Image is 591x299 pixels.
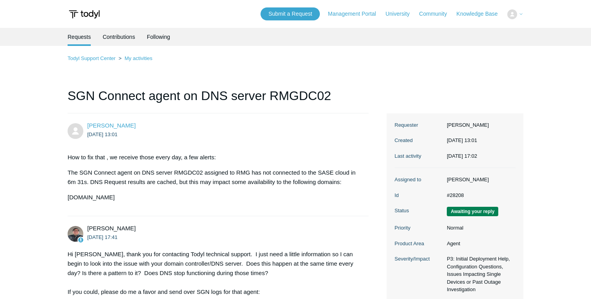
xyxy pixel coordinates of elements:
a: My activities [125,55,152,61]
dd: #28208 [443,191,516,199]
dt: Assigned to [395,176,443,184]
a: Management Portal [328,10,384,18]
time: 2025-09-18T13:01:57+00:00 [447,137,477,143]
a: Knowledge Base [457,10,506,18]
p: How to fix that , we receive those every day, a few alerts: [68,153,361,162]
a: Todyl Support Center [68,55,116,61]
dd: [PERSON_NAME] [443,176,516,184]
time: 2025-09-23T17:02:57+00:00 [447,153,477,159]
dt: Priority [395,224,443,232]
dt: Status [395,207,443,215]
li: Todyl Support Center [68,55,117,61]
dt: Id [395,191,443,199]
p: The SGN Connect agent on DNS server RMGDC02 assigned to RMG has not connected to the SASE cloud i... [68,168,361,187]
a: Contributions [103,28,135,46]
li: Requests [68,28,91,46]
a: Submit a Request [261,7,320,20]
dd: Normal [443,224,516,232]
span: We are waiting for you to respond [447,207,498,216]
dt: Created [395,137,443,144]
dt: Severity/Impact [395,255,443,263]
span: Erik Rotar [87,122,136,129]
span: Matt Robinson [87,225,136,232]
a: [PERSON_NAME] [87,122,136,129]
a: Following [147,28,170,46]
a: Community [419,10,455,18]
dd: Agent [443,240,516,248]
a: University [385,10,417,18]
time: 2025-09-18T13:01:57Z [87,131,117,137]
dd: [PERSON_NAME] [443,121,516,129]
h1: SGN Connect agent on DNS server RMGDC02 [68,86,369,113]
dd: P3: Initial Deployment Help, Configuration Questions, Issues Impacting Single Devices or Past Out... [443,255,516,294]
dt: Product Area [395,240,443,248]
p: [DOMAIN_NAME] [68,193,361,202]
img: Todyl Support Center Help Center home page [68,7,101,22]
time: 2025-09-18T17:41:07Z [87,234,117,240]
dt: Last activity [395,152,443,160]
li: My activities [117,55,152,61]
dt: Requester [395,121,443,129]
